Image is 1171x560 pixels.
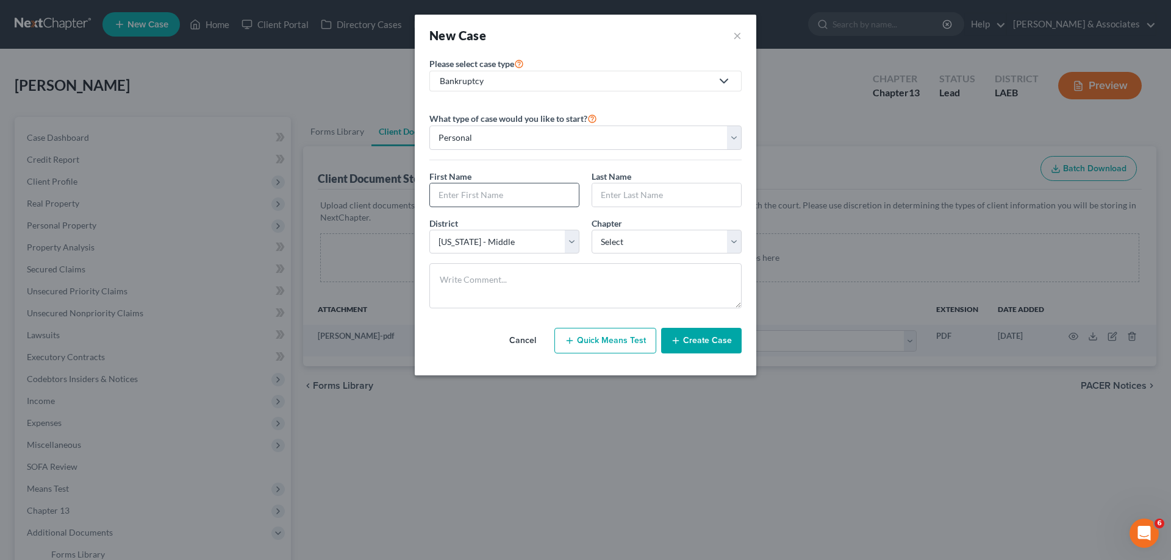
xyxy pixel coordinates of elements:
span: First Name [429,171,471,182]
button: Quick Means Test [554,328,656,353]
div: Bankruptcy [440,75,712,87]
iframe: Intercom live chat [1130,519,1159,548]
span: District [429,218,458,229]
span: Last Name [592,171,631,182]
button: Cancel [496,328,550,353]
label: What type of case would you like to start? [429,111,597,126]
span: 6 [1155,519,1164,528]
button: × [733,27,742,44]
input: Enter Last Name [592,183,741,207]
strong: New Case [429,28,486,43]
input: Enter First Name [430,183,579,207]
button: Create Case [661,328,742,353]
span: Please select case type [429,58,514,69]
span: Chapter [592,218,622,229]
